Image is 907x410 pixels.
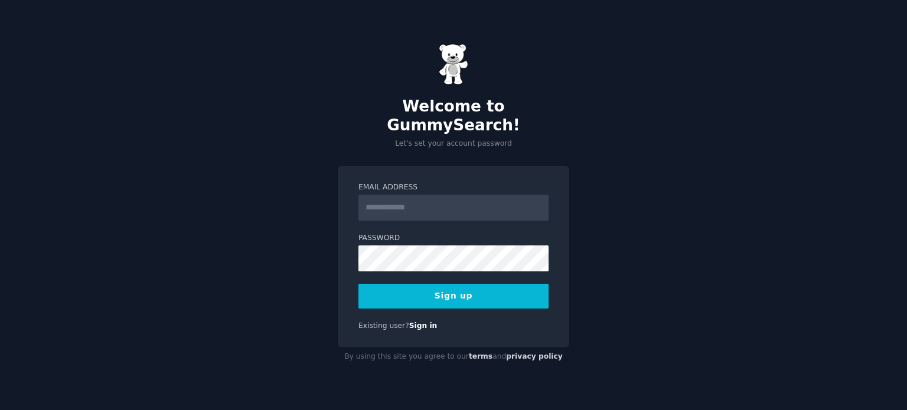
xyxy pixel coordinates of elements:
a: terms [469,352,492,360]
label: Email Address [358,182,549,193]
div: By using this site you agree to our and [338,347,569,366]
label: Password [358,233,549,244]
a: Sign in [409,322,438,330]
button: Sign up [358,284,549,309]
p: Let's set your account password [338,139,569,149]
a: privacy policy [506,352,563,360]
img: Gummy Bear [439,44,468,85]
span: Existing user? [358,322,409,330]
h2: Welcome to GummySearch! [338,97,569,135]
